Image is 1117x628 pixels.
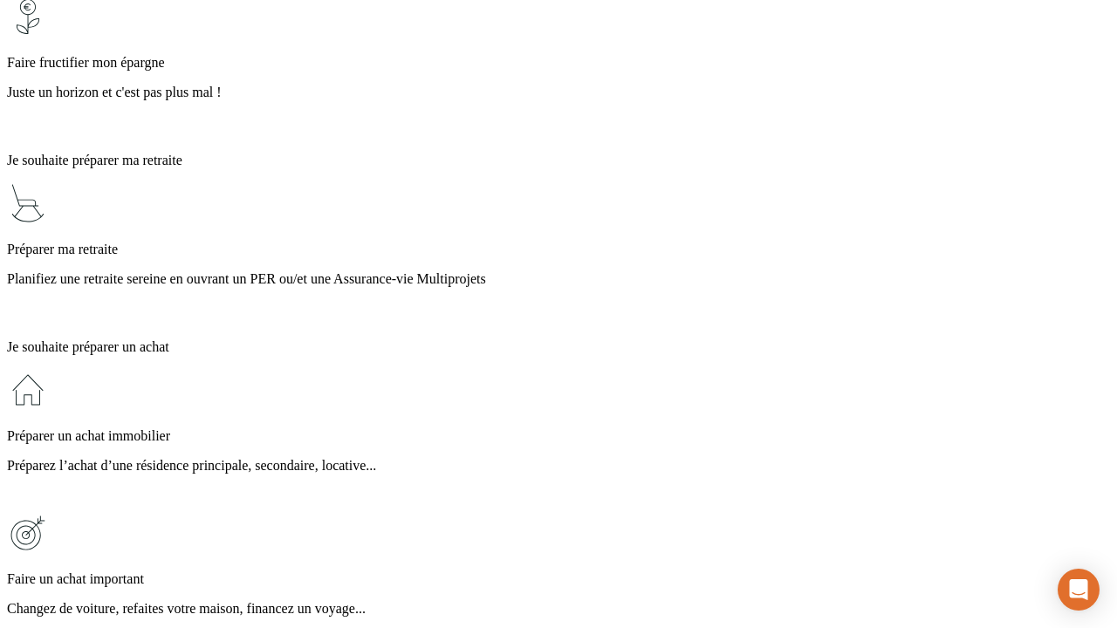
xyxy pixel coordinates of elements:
p: Je souhaite préparer ma retraite [7,153,1110,168]
p: Faire un achat important [7,571,1110,587]
p: Juste un horizon et c'est pas plus mal ! [7,85,1110,100]
p: Faire fructifier mon épargne [7,55,1110,71]
p: Planifiez une retraite sereine en ouvrant un PER ou/et une Assurance-vie Multiprojets [7,271,1110,287]
div: Open Intercom Messenger [1058,569,1100,611]
p: Je souhaite préparer un achat [7,339,1110,355]
p: Préparer ma retraite [7,242,1110,257]
p: Préparez l’achat d’une résidence principale, secondaire, locative... [7,458,1110,474]
p: Changez de voiture, refaites votre maison, financez un voyage... [7,601,1110,617]
p: Préparer un achat immobilier [7,428,1110,444]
